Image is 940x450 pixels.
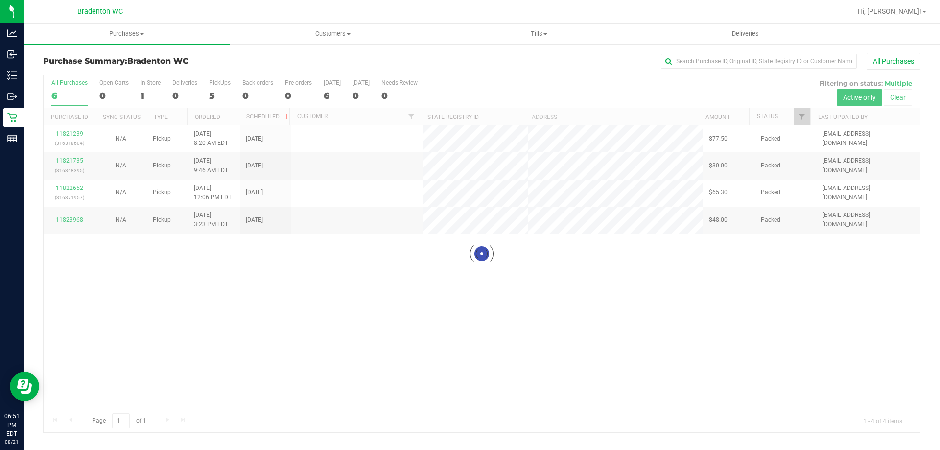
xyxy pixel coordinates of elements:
[10,372,39,401] iframe: Resource center
[230,24,436,44] a: Customers
[23,29,230,38] span: Purchases
[23,24,230,44] a: Purchases
[7,134,17,143] inline-svg: Reports
[4,412,19,438] p: 06:51 PM EDT
[7,28,17,38] inline-svg: Analytics
[7,92,17,101] inline-svg: Outbound
[43,57,335,66] h3: Purchase Summary:
[867,53,920,70] button: All Purchases
[858,7,921,15] span: Hi, [PERSON_NAME]!
[7,113,17,122] inline-svg: Retail
[642,24,848,44] a: Deliveries
[661,54,857,69] input: Search Purchase ID, Original ID, State Registry ID or Customer Name...
[436,29,641,38] span: Tills
[4,438,19,446] p: 08/21
[230,29,435,38] span: Customers
[127,56,188,66] span: Bradenton WC
[7,49,17,59] inline-svg: Inbound
[719,29,772,38] span: Deliveries
[7,71,17,80] inline-svg: Inventory
[77,7,123,16] span: Bradenton WC
[436,24,642,44] a: Tills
